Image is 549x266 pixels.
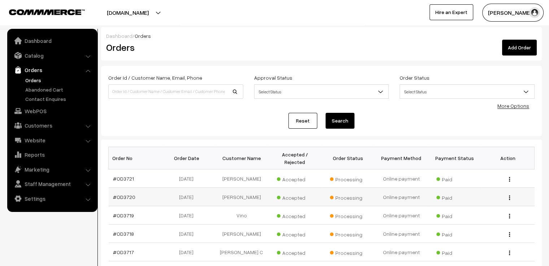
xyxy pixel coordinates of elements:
[502,40,537,56] a: Add Order
[375,206,428,225] td: Online payment
[108,74,202,81] label: Order Id / Customer Name, Email, Phone
[9,119,95,132] a: Customers
[162,225,215,243] td: [DATE]
[162,147,215,169] th: Order Date
[9,49,95,62] a: Catalog
[106,33,132,39] a: Dashboard
[9,105,95,118] a: WebPOS
[215,243,269,261] td: [PERSON_NAME] C
[482,4,544,22] button: [PERSON_NAME]
[509,177,510,182] img: Menu
[529,7,540,18] img: user
[277,247,313,257] span: Accepted
[436,174,472,183] span: Paid
[497,103,529,109] a: More Options
[330,229,366,238] span: Processing
[108,84,243,99] input: Order Id / Customer Name / Customer Email / Customer Phone
[113,212,134,218] a: #OD3719
[375,169,428,188] td: Online payment
[9,63,95,76] a: Orders
[277,174,313,183] span: Accepted
[330,174,366,183] span: Processing
[23,86,95,93] a: Abandoned Cart
[215,169,269,188] td: [PERSON_NAME]
[215,147,269,169] th: Customer Name
[23,95,95,103] a: Contact Enquires
[400,85,534,98] span: Select Status
[400,84,535,99] span: Select Status
[162,169,215,188] td: [DATE]
[436,192,472,201] span: Paid
[23,76,95,84] a: Orders
[254,84,389,99] span: Select Status
[509,251,510,255] img: Menu
[215,225,269,243] td: [PERSON_NAME]
[375,147,428,169] th: Payment Method
[375,225,428,243] td: Online payment
[277,192,313,201] span: Accepted
[430,4,473,20] a: Hire an Expert
[9,134,95,147] a: Website
[428,147,482,169] th: Payment Status
[400,74,430,81] label: Order Status
[82,4,174,22] button: [DOMAIN_NAME]
[322,147,375,169] th: Order Status
[509,232,510,237] img: Menu
[509,214,510,218] img: Menu
[9,192,95,205] a: Settings
[277,229,313,238] span: Accepted
[254,85,389,98] span: Select Status
[481,147,535,169] th: Action
[215,206,269,225] td: Vino
[106,42,243,53] h2: Orders
[162,206,215,225] td: [DATE]
[326,113,354,129] button: Search
[9,9,85,15] img: COMMMERCE
[113,194,135,200] a: #OD3720
[375,188,428,206] td: Online payment
[9,7,72,16] a: COMMMERCE
[436,210,472,220] span: Paid
[9,163,95,176] a: Marketing
[436,229,472,238] span: Paid
[330,210,366,220] span: Processing
[9,34,95,47] a: Dashboard
[215,188,269,206] td: [PERSON_NAME]
[9,177,95,190] a: Staff Management
[375,243,428,261] td: Online payment
[277,210,313,220] span: Accepted
[162,243,215,261] td: [DATE]
[109,147,162,169] th: Order No
[162,188,215,206] td: [DATE]
[135,33,151,39] span: Orders
[268,147,322,169] th: Accepted / Rejected
[113,176,134,182] a: #OD3721
[436,247,472,257] span: Paid
[113,231,134,237] a: #OD3718
[509,195,510,200] img: Menu
[254,74,292,81] label: Approval Status
[330,247,366,257] span: Processing
[113,249,134,255] a: #OD3717
[9,148,95,161] a: Reports
[288,113,317,129] a: Reset
[330,192,366,201] span: Processing
[106,32,537,40] div: /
